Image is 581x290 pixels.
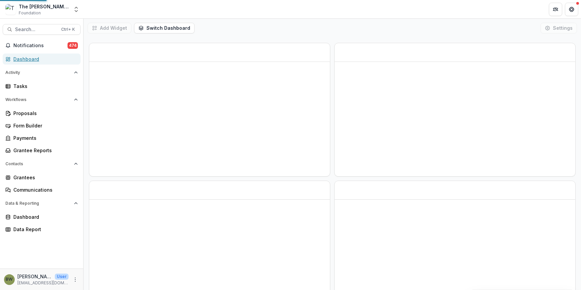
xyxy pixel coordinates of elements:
a: Dashboard [3,211,81,222]
span: Search... [15,27,57,32]
a: Data Report [3,224,81,235]
div: Payments [13,134,75,141]
div: Communications [13,186,75,193]
img: The Bolick Foundation [5,4,16,15]
p: [EMAIL_ADDRESS][DOMAIN_NAME] [17,280,69,286]
button: Open Activity [3,67,81,78]
div: The [PERSON_NAME] Foundation [19,3,69,10]
button: Open Data & Reporting [3,198,81,209]
a: Payments [3,132,81,143]
button: Search... [3,24,81,35]
button: Open entity switcher [72,3,81,16]
span: Foundation [19,10,41,16]
span: Contacts [5,162,71,166]
nav: breadcrumb [86,4,115,14]
button: Settings [541,23,577,33]
button: Notifications474 [3,40,81,51]
div: Dashboard [13,213,75,220]
span: Workflows [5,97,71,102]
button: Get Help [565,3,578,16]
a: Dashboard [3,54,81,65]
a: Form Builder [3,120,81,131]
a: Proposals [3,108,81,119]
p: User [55,274,69,280]
button: More [71,276,79,284]
button: Open Workflows [3,94,81,105]
button: Partners [549,3,562,16]
div: Proposals [13,110,75,117]
a: Grantee Reports [3,145,81,156]
div: Ctrl + K [60,26,76,33]
div: Form Builder [13,122,75,129]
div: Blair White [6,277,13,282]
span: Data & Reporting [5,201,71,206]
a: Grantees [3,172,81,183]
button: Add Widget [88,23,131,33]
span: 474 [68,42,78,49]
a: Communications [3,184,81,195]
p: [PERSON_NAME] [17,273,52,280]
div: Tasks [13,83,75,90]
a: Tasks [3,81,81,92]
div: Data Report [13,226,75,233]
button: Open Contacts [3,159,81,169]
span: Activity [5,70,71,75]
button: Switch Dashboard [134,23,195,33]
div: Grantee Reports [13,147,75,154]
span: Notifications [13,43,68,49]
div: Dashboard [13,56,75,63]
div: Grantees [13,174,75,181]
